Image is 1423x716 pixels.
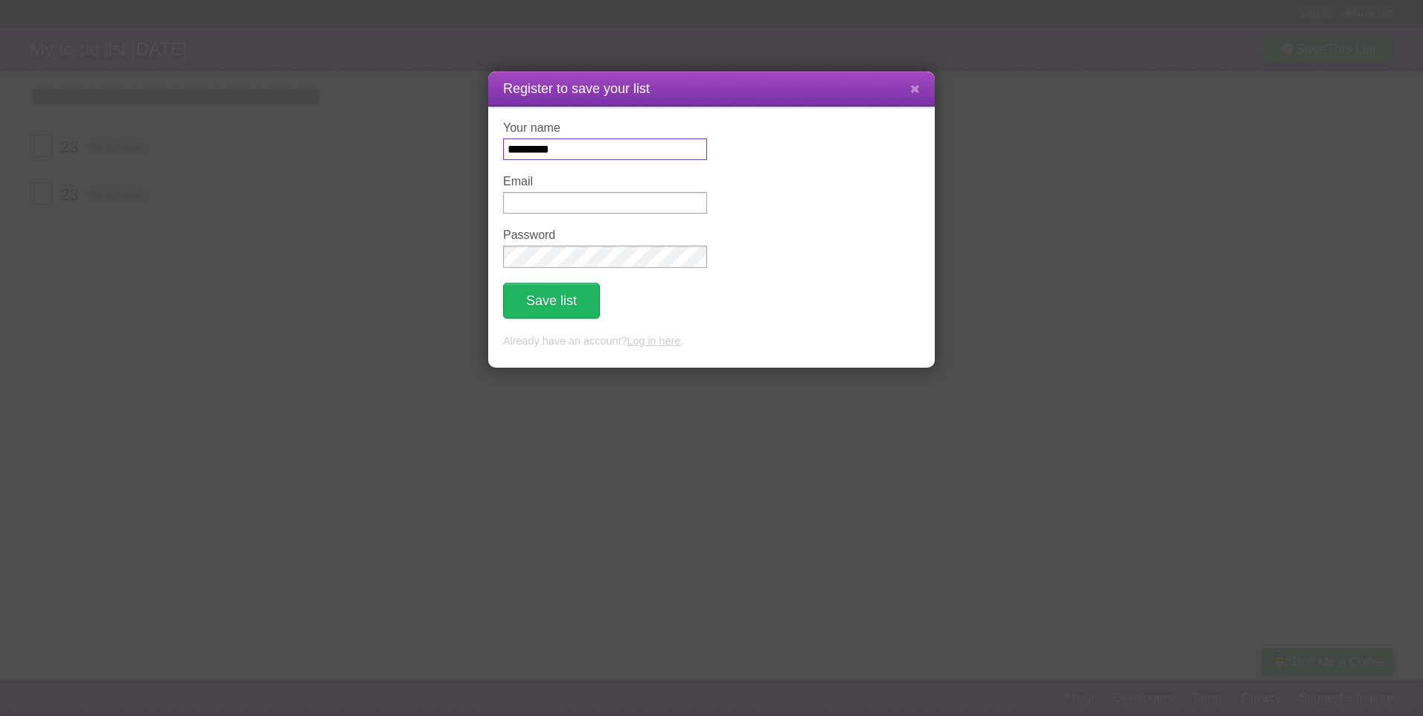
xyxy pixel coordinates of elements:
p: Already have an account? . [503,333,920,350]
a: Log in here [627,335,680,347]
label: Password [503,228,707,242]
label: Email [503,175,707,188]
button: Save list [503,283,600,319]
h1: Register to save your list [503,79,920,99]
label: Your name [503,121,707,135]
